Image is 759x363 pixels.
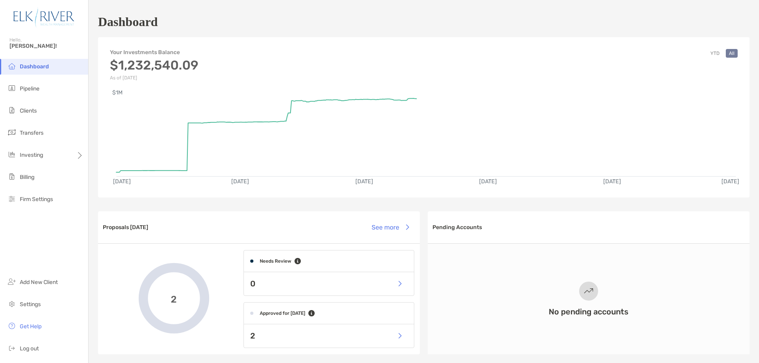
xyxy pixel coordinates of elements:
span: Pipeline [20,85,40,92]
h3: Proposals [DATE] [103,224,148,231]
h3: $1,232,540.09 [110,58,198,73]
img: transfers icon [7,128,17,137]
button: YTD [707,49,723,58]
img: pipeline icon [7,83,17,93]
span: [PERSON_NAME]! [9,43,83,49]
span: Dashboard [20,63,49,70]
img: Zoe Logo [9,3,79,32]
text: [DATE] [113,178,131,185]
span: Log out [20,345,39,352]
h4: Your Investments Balance [110,49,198,56]
img: dashboard icon [7,61,17,71]
text: [DATE] [231,178,249,185]
span: Firm Settings [20,196,53,203]
text: $1M [112,89,123,96]
img: settings icon [7,299,17,308]
h3: No pending accounts [549,307,629,316]
h1: Dashboard [98,15,158,29]
img: billing icon [7,172,17,181]
img: get-help icon [7,321,17,331]
span: Transfers [20,130,43,136]
text: [DATE] [355,178,373,185]
img: add_new_client icon [7,277,17,286]
span: Clients [20,107,37,114]
p: As of [DATE] [110,75,198,81]
span: Billing [20,174,34,181]
text: [DATE] [479,178,497,185]
span: 2 [171,293,177,304]
button: See more [365,218,415,236]
img: investing icon [7,150,17,159]
button: All [726,49,738,58]
span: Get Help [20,323,42,330]
p: 2 [250,331,255,341]
p: 0 [250,279,255,289]
h4: Approved for [DATE] [260,310,305,316]
span: Add New Client [20,279,58,286]
span: Investing [20,152,43,158]
text: [DATE] [721,178,739,185]
span: Settings [20,301,41,308]
img: firm-settings icon [7,194,17,203]
text: [DATE] [603,178,621,185]
h3: Pending Accounts [432,224,482,231]
img: logout icon [7,343,17,353]
img: clients icon [7,105,17,115]
h4: Needs Review [260,258,291,264]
